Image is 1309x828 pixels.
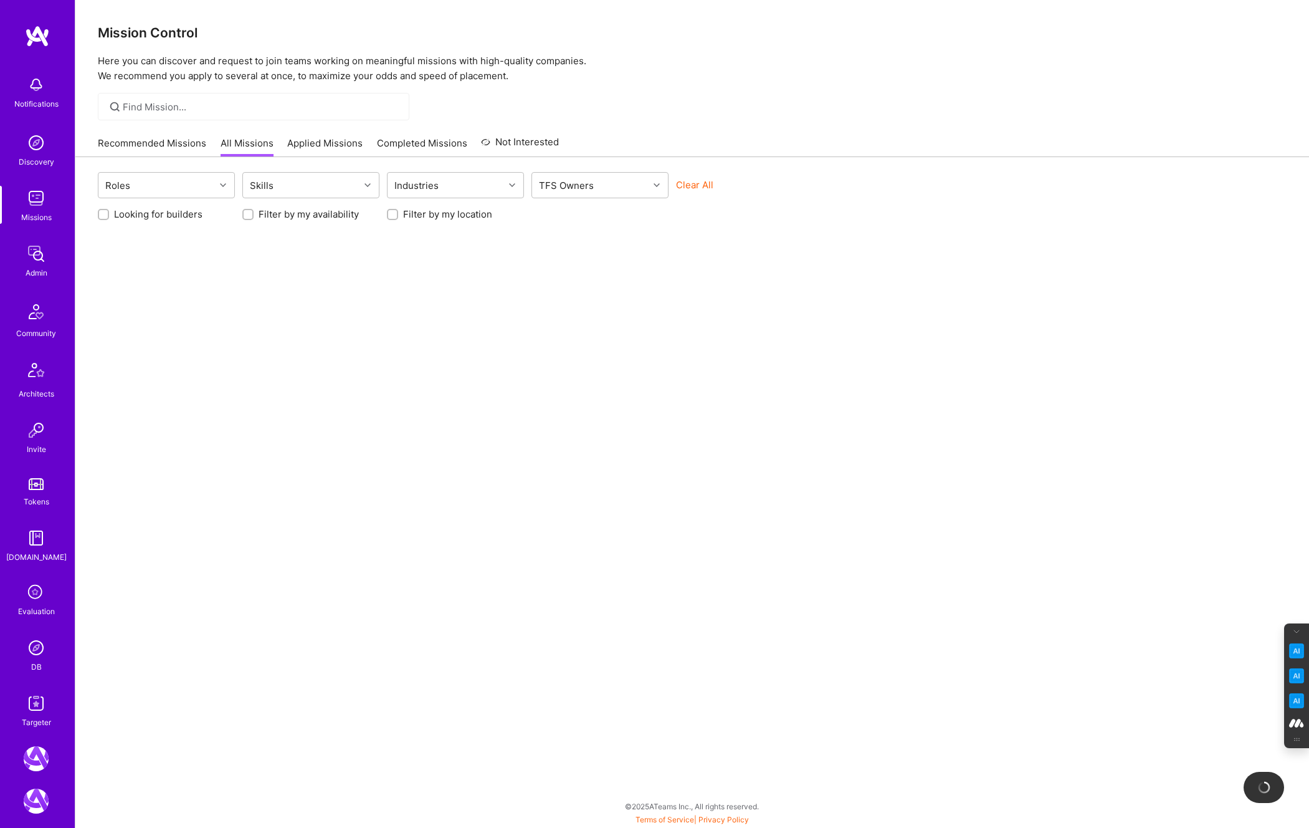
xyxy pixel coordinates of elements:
[24,495,49,508] div: Tokens
[24,581,48,605] i: icon SelectionTeam
[27,443,46,456] div: Invite
[391,176,442,195] div: Industries
[635,815,694,824] a: Terms of Service
[654,182,660,188] i: icon Chevron
[21,789,52,814] a: A.Team: GenAI Practice Framework
[18,605,55,618] div: Evaluation
[221,137,274,157] a: All Missions
[21,746,52,771] a: A.Team: Leading A.Team's Marketing & DemandGen
[364,182,371,188] i: icon Chevron
[259,208,359,221] label: Filter by my availability
[24,526,49,551] img: guide book
[21,211,52,224] div: Missions
[1257,781,1271,794] img: loading
[24,72,49,97] img: bell
[676,178,713,191] button: Clear All
[403,208,492,221] label: Filter by my location
[247,176,277,195] div: Skills
[19,387,54,400] div: Architects
[21,357,51,387] img: Architects
[698,815,749,824] a: Privacy Policy
[98,25,1287,41] h3: Mission Control
[1289,643,1304,658] img: Key Point Extractor icon
[108,100,122,114] i: icon SearchGrey
[19,155,54,168] div: Discovery
[102,176,133,195] div: Roles
[26,266,47,279] div: Admin
[481,135,559,157] a: Not Interested
[509,182,515,188] i: icon Chevron
[220,182,226,188] i: icon Chevron
[6,551,67,564] div: [DOMAIN_NAME]
[24,241,49,266] img: admin teamwork
[1289,668,1304,683] img: Email Tone Analyzer icon
[14,97,59,110] div: Notifications
[21,297,51,327] img: Community
[24,186,49,211] img: teamwork
[98,137,206,157] a: Recommended Missions
[98,54,1287,84] p: Here you can discover and request to join teams working on meaningful missions with high-quality ...
[287,137,363,157] a: Applied Missions
[123,100,400,113] input: Find Mission...
[114,208,202,221] label: Looking for builders
[377,137,467,157] a: Completed Missions
[75,791,1309,822] div: © 2025 ATeams Inc., All rights reserved.
[24,130,49,155] img: discovery
[635,815,749,824] span: |
[24,635,49,660] img: Admin Search
[24,746,49,771] img: A.Team: Leading A.Team's Marketing & DemandGen
[22,716,51,729] div: Targeter
[29,478,44,490] img: tokens
[24,418,49,443] img: Invite
[1289,693,1304,708] img: Jargon Buster icon
[24,691,49,716] img: Skill Targeter
[31,660,42,673] div: DB
[25,25,50,47] img: logo
[16,327,56,340] div: Community
[24,789,49,814] img: A.Team: GenAI Practice Framework
[536,176,597,195] div: TFS Owners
